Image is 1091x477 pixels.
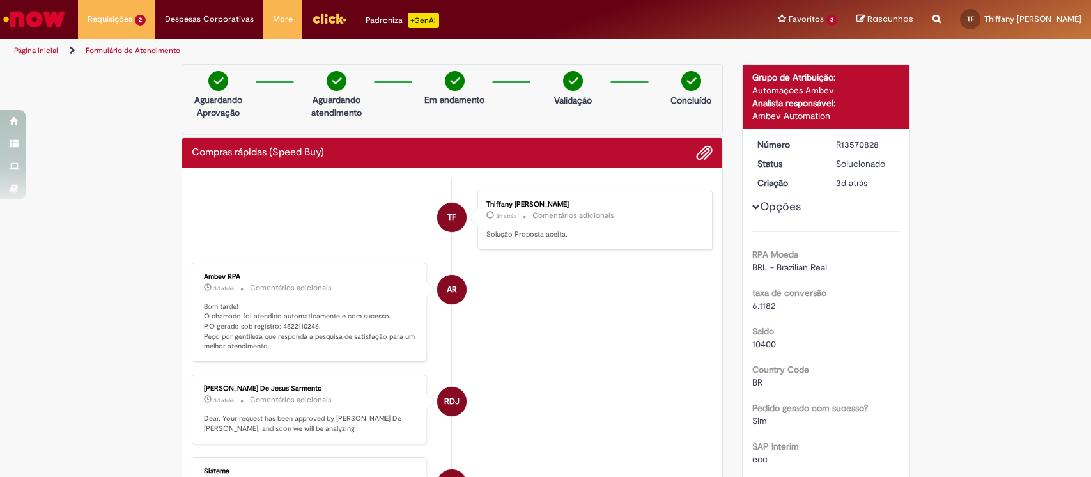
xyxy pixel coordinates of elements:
div: Ambev RPA [437,275,467,304]
div: [PERSON_NAME] De Jesus Sarmento [204,385,417,393]
p: Solução Proposta aceita. [486,230,699,240]
p: +GenAi [408,13,439,28]
small: Comentários adicionais [532,210,614,221]
div: Ambev Automation [752,109,900,122]
img: check-circle-green.png [208,71,228,91]
span: ecc [752,453,768,465]
dt: Status [748,157,826,170]
b: SAP Interim [752,441,799,452]
small: Comentários adicionais [250,395,332,405]
span: 3h atrás [496,212,516,220]
div: Sistema [204,467,417,475]
a: Página inicial [14,45,58,56]
span: AR [447,274,457,305]
button: Adicionar anexos [696,145,713,161]
span: TF [447,202,456,233]
div: Thiffany [PERSON_NAME] [486,201,699,208]
img: click_logo_yellow_360x200.png [312,9,346,28]
small: Comentários adicionais [250,283,332,293]
span: BR [752,377,762,388]
span: 2 [135,15,146,26]
b: Saldo [752,325,774,337]
b: Pedido gerado com sucesso? [752,402,868,414]
dt: Criação [748,176,826,189]
span: Rascunhos [867,13,913,25]
span: Thiffany [PERSON_NAME] [984,13,1081,24]
h2: Compras rápidas (Speed Buy) Histórico de tíquete [192,147,324,159]
img: ServiceNow [1,6,67,32]
img: check-circle-green.png [563,71,583,91]
b: RPA Moeda [752,249,798,260]
div: Grupo de Atribuição: [752,71,900,84]
time: 26/09/2025 15:20:07 [213,396,234,404]
span: TF [967,15,974,23]
span: Favoritos [789,13,824,26]
span: 3d atrás [213,396,234,404]
a: Rascunhos [856,13,913,26]
div: Ambev RPA [204,273,417,281]
div: Analista responsável: [752,97,900,109]
img: check-circle-green.png [445,71,465,91]
span: 3 [826,15,837,26]
span: 3d atrás [836,177,867,189]
time: 26/09/2025 15:59:28 [213,285,234,292]
div: Solucionado [836,157,895,170]
span: 6.1182 [752,300,775,311]
time: 26/09/2025 14:26:25 [836,177,867,189]
div: Automações Ambev [752,84,900,97]
span: More [273,13,293,26]
time: 29/09/2025 10:53:34 [496,212,516,220]
span: Despesas Corporativas [165,13,254,26]
b: taxa de conversão [752,287,826,299]
p: Dear, Your request has been approved by [PERSON_NAME] De [PERSON_NAME], and soon we will be analy... [204,414,417,434]
dt: Número [748,138,826,151]
div: Thiffany Bento de Faria [437,203,467,232]
span: RDJ [444,386,460,417]
p: Concluído [670,94,711,107]
span: Sim [752,415,767,426]
p: Bom tarde! O chamado foi atendido automaticamente e com sucesso. P.O gerado sob registro: 4522110... [204,302,417,352]
b: Country Code [752,364,809,375]
img: check-circle-green.png [681,71,701,91]
p: Em andamento [424,93,484,106]
div: Padroniza [366,13,439,28]
img: check-circle-green.png [327,71,346,91]
span: Requisições [88,13,132,26]
span: 3d atrás [213,285,234,292]
span: 10400 [752,338,776,350]
div: Robson De Jesus Sarmento [437,387,467,416]
p: Aguardando Aprovação [187,93,249,119]
p: Validação [554,94,592,107]
span: BRL - Brazilian Real [752,262,827,273]
div: R13570828 [836,138,895,151]
p: Aguardando atendimento [306,93,368,119]
ul: Trilhas de página [10,39,718,63]
div: 26/09/2025 14:26:25 [836,176,895,189]
a: Formulário de Atendimento [86,45,180,56]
